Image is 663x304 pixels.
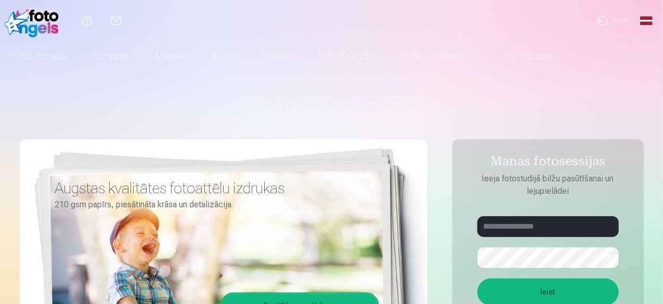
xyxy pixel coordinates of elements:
a: Magnēti [143,42,199,71]
a: Komplekti [79,42,143,71]
h1: Spilgtākās foto atmiņas [20,96,644,114]
a: Visi produkti [475,42,565,71]
a: Atslēgu piekariņi [388,42,475,71]
a: Foto kalendāri [306,42,388,71]
p: 210 gsm papīrs, piesātināta krāsa un detalizācija [55,197,371,212]
h3: Augstas kvalitātes fotoattēlu izdrukas [55,179,371,197]
a: Suvenīri [251,42,306,71]
h4: Manas fotosessijas [467,154,629,173]
p: Ieeja fotostudijā bilžu pasūtīšanai un lejupielādei [467,173,629,197]
a: Krūzes [199,42,251,71]
img: /fa1 [4,4,64,37]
